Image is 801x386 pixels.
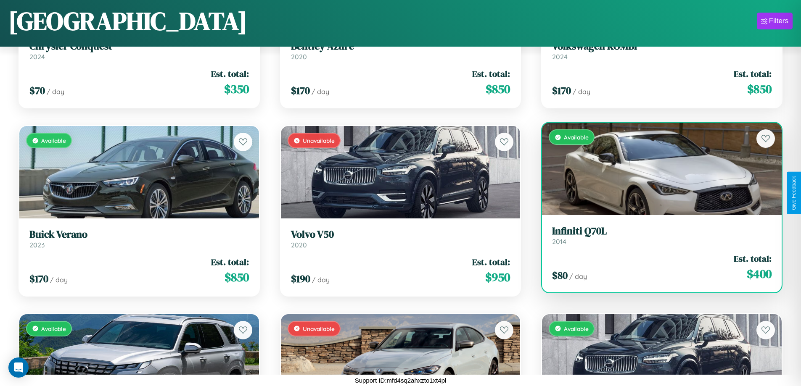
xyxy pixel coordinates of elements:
[29,84,45,97] span: $ 70
[211,256,249,268] span: Est. total:
[29,40,249,53] h3: Chrysler Conquest
[552,237,566,246] span: 2014
[312,87,329,96] span: / day
[29,272,48,286] span: $ 170
[8,4,247,38] h1: [GEOGRAPHIC_DATA]
[291,84,310,97] span: $ 170
[472,68,510,80] span: Est. total:
[552,40,772,53] h3: Volkswagen KOMBI
[29,228,249,241] h3: Buick Verano
[734,68,772,80] span: Est. total:
[291,272,310,286] span: $ 190
[552,40,772,61] a: Volkswagen KOMBI2024
[41,137,66,144] span: Available
[211,68,249,80] span: Est. total:
[355,375,447,386] p: Support ID: mfd4sq2ahxzto1xt4pl
[472,256,510,268] span: Est. total:
[291,53,307,61] span: 2020
[291,40,510,61] a: Bentley Azure2020
[291,40,510,53] h3: Bentley Azure
[29,241,45,249] span: 2023
[312,276,330,284] span: / day
[552,225,772,246] a: Infiniti Q70L2014
[8,357,29,378] div: Open Intercom Messenger
[573,87,590,96] span: / day
[291,228,510,249] a: Volvo V502020
[291,228,510,241] h3: Volvo V50
[225,269,249,286] span: $ 850
[486,81,510,97] span: $ 850
[747,265,772,282] span: $ 400
[564,325,589,332] span: Available
[552,84,571,97] span: $ 170
[291,241,307,249] span: 2020
[224,81,249,97] span: $ 350
[569,272,587,281] span: / day
[29,53,45,61] span: 2024
[552,225,772,237] h3: Infiniti Q70L
[747,81,772,97] span: $ 850
[757,13,793,29] button: Filters
[47,87,64,96] span: / day
[303,137,335,144] span: Unavailable
[564,134,589,141] span: Available
[29,228,249,249] a: Buick Verano2023
[485,269,510,286] span: $ 950
[734,252,772,265] span: Est. total:
[41,325,66,332] span: Available
[552,53,568,61] span: 2024
[303,325,335,332] span: Unavailable
[769,17,788,25] div: Filters
[50,276,68,284] span: / day
[552,268,568,282] span: $ 80
[791,176,797,210] div: Give Feedback
[29,40,249,61] a: Chrysler Conquest2024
